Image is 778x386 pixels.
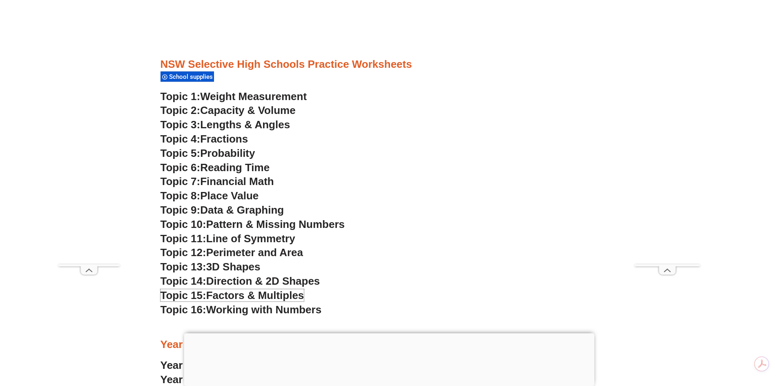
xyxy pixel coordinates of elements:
a: Topic 9:Data & Graphing [161,204,284,216]
span: Probability [200,147,255,159]
span: Year 7 Worksheet 2: [161,373,261,386]
a: Topic 8:Place Value [161,190,259,202]
span: Lengths & Angles [200,118,290,131]
span: Pattern & Missing Numbers [206,218,345,230]
a: Topic 12:Perimeter and Area [161,246,303,259]
iframe: Advertisement [635,19,700,264]
a: Topic 5:Probability [161,147,255,159]
a: Topic 15:Factors & Multiples [161,289,304,301]
span: Topic 16: [161,303,206,316]
span: Topic 12: [161,246,206,259]
a: Topic 14:Direction & 2D Shapes [161,275,320,287]
iframe: Chat Widget [642,294,778,386]
a: Topic 13:3D Shapes [161,261,261,273]
span: School supplies [169,73,215,80]
span: Direction & 2D Shapes [206,275,320,287]
span: Working with Numbers [206,303,321,316]
span: Topic 6: [161,161,201,174]
span: Data & Graphing [200,204,284,216]
a: Topic 3:Lengths & Angles [161,118,290,131]
span: Topic 5: [161,147,201,159]
iframe: Advertisement [58,19,120,264]
span: Topic 15: [161,289,206,301]
div: School supplies [161,71,214,82]
span: Factors & Multiples [206,289,304,301]
span: Topic 10: [161,218,206,230]
span: Topic 1: [161,90,201,103]
a: Year 7 Worksheet 1:Numbers and Operations [161,359,388,371]
span: 3D Shapes [206,261,261,273]
a: Topic 6:Reading Time [161,161,270,174]
a: Topic 4:Fractions [161,133,248,145]
span: Topic 9: [161,204,201,216]
span: Year 7 Worksheet 1: [161,359,261,371]
span: Perimeter and Area [206,246,303,259]
span: Line of Symmetry [206,232,295,245]
a: Year 7 Worksheet 2:Fractions [161,373,309,386]
span: Topic 14: [161,275,206,287]
span: Capacity & Volume [200,104,295,116]
span: Financial Math [200,175,274,187]
span: Fractions [200,133,248,145]
span: Weight Measurement [200,90,307,103]
span: Topic 8: [161,190,201,202]
span: Topic 13: [161,261,206,273]
span: Topic 4: [161,133,201,145]
a: Topic 16:Working with Numbers [161,303,322,316]
a: Topic 1:Weight Measurement [161,90,307,103]
h3: NSW Selective High Schools Practice Worksheets [161,58,618,71]
span: Topic 3: [161,118,201,131]
a: Topic 10:Pattern & Missing Numbers [161,218,345,230]
a: Topic 7:Financial Math [161,175,274,187]
span: Place Value [200,190,259,202]
a: Topic 2:Capacity & Volume [161,104,296,116]
span: Topic 11: [161,232,206,245]
h3: Year 7 Math Worksheets [161,338,618,352]
span: Topic 2: [161,104,201,116]
span: Reading Time [200,161,270,174]
a: Topic 11:Line of Symmetry [161,232,295,245]
span: Topic 7: [161,175,201,187]
iframe: Advertisement [184,333,594,384]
